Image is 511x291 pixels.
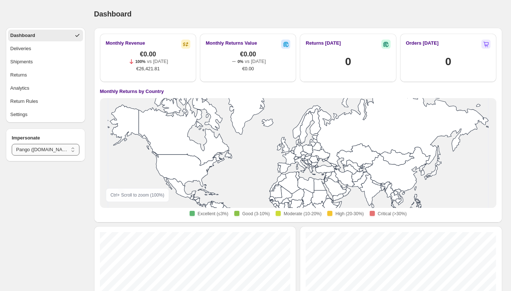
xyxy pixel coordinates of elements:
span: €26,421.81 [136,65,160,72]
div: Deliveries [10,45,31,52]
div: Returns [10,71,27,79]
div: Settings [10,111,27,118]
button: Analytics [8,82,83,94]
div: Ctrl + Scroll to zoom ( 100 %) [106,188,169,202]
h2: Monthly Returns Value [206,40,257,47]
button: Settings [8,109,83,120]
span: €0.00 [242,65,254,72]
span: 100% [135,59,145,64]
span: High (20-30%) [335,211,363,217]
div: Analytics [10,85,29,92]
button: Deliveries [8,43,83,55]
span: 0% [238,59,243,64]
button: Returns [8,69,83,81]
h4: Impersonate [12,134,79,142]
button: Return Rules [8,96,83,107]
span: Critical (>30%) [378,211,407,217]
span: Good (3-10%) [242,211,270,217]
h1: 0 [445,54,451,69]
span: Moderate (10-20%) [284,211,321,217]
h2: Monthly Revenue [106,40,145,47]
button: Shipments [8,56,83,68]
span: €0.00 [240,51,256,58]
span: €0.00 [140,51,156,58]
span: Excellent (≤3%) [198,211,228,217]
span: Dashboard [94,10,132,18]
p: vs [DATE] [245,58,266,65]
h2: Orders [DATE] [406,40,439,47]
h1: 0 [345,54,351,69]
button: Dashboard [8,30,83,41]
p: vs [DATE] [147,58,168,65]
h2: Returns [DATE] [306,40,341,47]
h4: Monthly Returns by Country [100,88,164,95]
div: Return Rules [10,98,38,105]
div: Dashboard [10,32,35,39]
div: Shipments [10,58,33,66]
